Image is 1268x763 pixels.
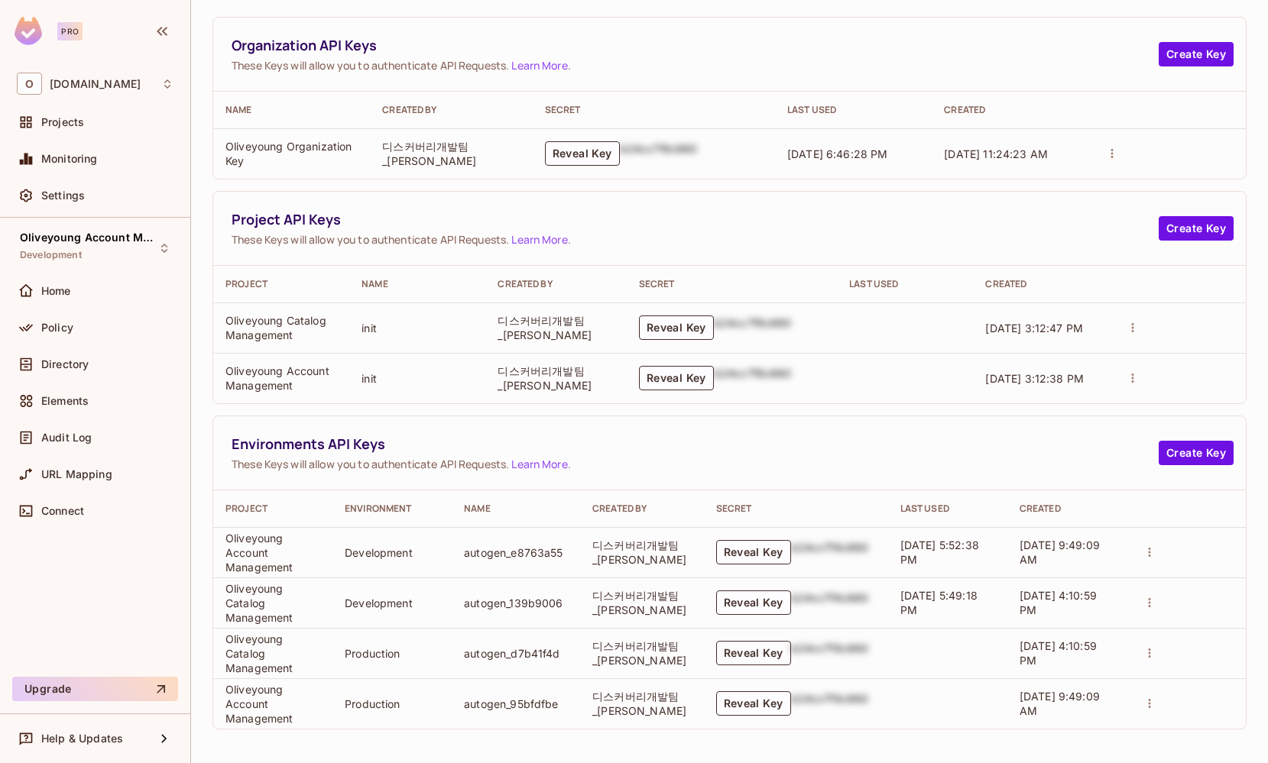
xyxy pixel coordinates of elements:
[580,678,703,729] td: 디스커버리개발팀_[PERSON_NAME]
[41,189,85,202] span: Settings
[12,677,178,701] button: Upgrade
[349,302,485,353] td: init
[382,104,520,116] div: Created By
[791,691,869,716] div: b24cc7f8c660
[787,104,919,116] div: Last Used
[716,503,876,515] div: Secret
[20,231,157,244] span: Oliveyoung Account Management
[511,232,567,247] a: Learn More
[41,116,84,128] span: Projects
[1159,216,1234,241] button: Create Key
[545,141,620,166] button: Reveal Key
[452,577,580,628] td: autogen_139b9006
[1122,367,1143,389] button: actions
[1020,690,1100,717] span: [DATE] 9:49:09 AM
[213,527,332,577] td: Oliveyoung Account Management
[50,78,141,90] span: Workspace: oliveyoung.co.kr
[944,104,1076,116] div: Created
[349,353,485,403] td: init
[332,577,452,628] td: Development
[225,503,320,515] div: Project
[498,278,614,290] div: Created By
[1139,642,1160,664] button: actions
[716,590,791,615] button: Reveal Key
[20,249,82,261] span: Development
[41,322,73,334] span: Policy
[545,104,763,116] div: Secret
[716,540,791,564] button: Reveal Key
[592,503,691,515] div: Created By
[41,153,98,165] span: Monitoring
[213,628,332,678] td: Oliveyoung Catalog Management
[787,147,888,160] span: [DATE] 6:46:28 PM
[370,128,532,179] td: 디스커버리개발팀_[PERSON_NAME]
[1020,538,1100,566] span: [DATE] 9:49:09 AM
[213,302,349,353] td: Oliveyoung Catalog Management
[1020,589,1097,616] span: [DATE] 4:10:59 PM
[639,366,714,390] button: Reveal Key
[714,315,792,340] div: b24cc7f8c660
[41,505,84,517] span: Connect
[1139,592,1160,613] button: actions
[580,577,703,628] td: 디스커버리개발팀_[PERSON_NAME]
[225,104,358,116] div: Name
[1020,639,1097,667] span: [DATE] 4:10:59 PM
[232,210,1159,229] span: Project API Keys
[345,503,439,515] div: Environment
[41,432,92,444] span: Audit Log
[464,503,568,515] div: Name
[985,278,1097,290] div: Created
[580,628,703,678] td: 디스커버리개발팀_[PERSON_NAME]
[485,353,626,403] td: 디스커버리개발팀_[PERSON_NAME]
[41,732,123,745] span: Help & Updates
[900,589,978,616] span: [DATE] 5:49:18 PM
[232,36,1159,55] span: Organization API Keys
[213,128,370,179] td: Oliveyoung Organization Key
[639,315,714,340] button: Reveal Key
[714,366,792,390] div: b24cc7f8c660
[485,302,626,353] td: 디스커버리개발팀_[PERSON_NAME]
[452,678,580,729] td: autogen_95bfdfbe
[17,73,42,95] span: O
[15,17,42,45] img: SReyMgAAAABJRU5ErkJggg==
[985,322,1083,335] span: [DATE] 3:12:47 PM
[1122,317,1143,338] button: actions
[849,278,961,290] div: Last Used
[232,58,1159,73] span: These Keys will allow you to authenticate API Requests. .
[716,641,791,665] button: Reveal Key
[332,628,452,678] td: Production
[985,372,1084,385] span: [DATE] 3:12:38 PM
[213,353,349,403] td: Oliveyoung Account Management
[232,435,1159,454] span: Environments API Keys
[1159,441,1234,465] button: Create Key
[716,691,791,716] button: Reveal Key
[1101,143,1123,164] button: actions
[511,457,567,471] a: Learn More
[620,141,698,166] div: b24cc7f8c660
[452,628,580,678] td: autogen_d7b41f4d
[232,457,1159,471] span: These Keys will allow you to authenticate API Requests. .
[791,540,869,564] div: b24cc7f8c660
[1139,693,1160,714] button: actions
[41,358,89,370] span: Directory
[41,285,71,297] span: Home
[452,527,580,577] td: autogen_e8763a55
[580,527,703,577] td: 디스커버리개발팀_[PERSON_NAME]
[232,232,1159,247] span: These Keys will allow you to authenticate API Requests. .
[213,678,332,729] td: Oliveyoung Account Management
[213,577,332,628] td: Oliveyoung Catalog Management
[900,538,979,566] span: [DATE] 5:52:38 PM
[332,527,452,577] td: Development
[225,278,337,290] div: Project
[791,641,869,665] div: b24cc7f8c660
[332,678,452,729] td: Production
[41,395,89,407] span: Elements
[57,22,83,40] div: Pro
[41,468,112,480] span: URL Mapping
[362,278,473,290] div: Name
[511,58,567,73] a: Learn More
[1020,503,1114,515] div: Created
[639,278,825,290] div: Secret
[1159,42,1234,66] button: Create Key
[900,503,995,515] div: Last Used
